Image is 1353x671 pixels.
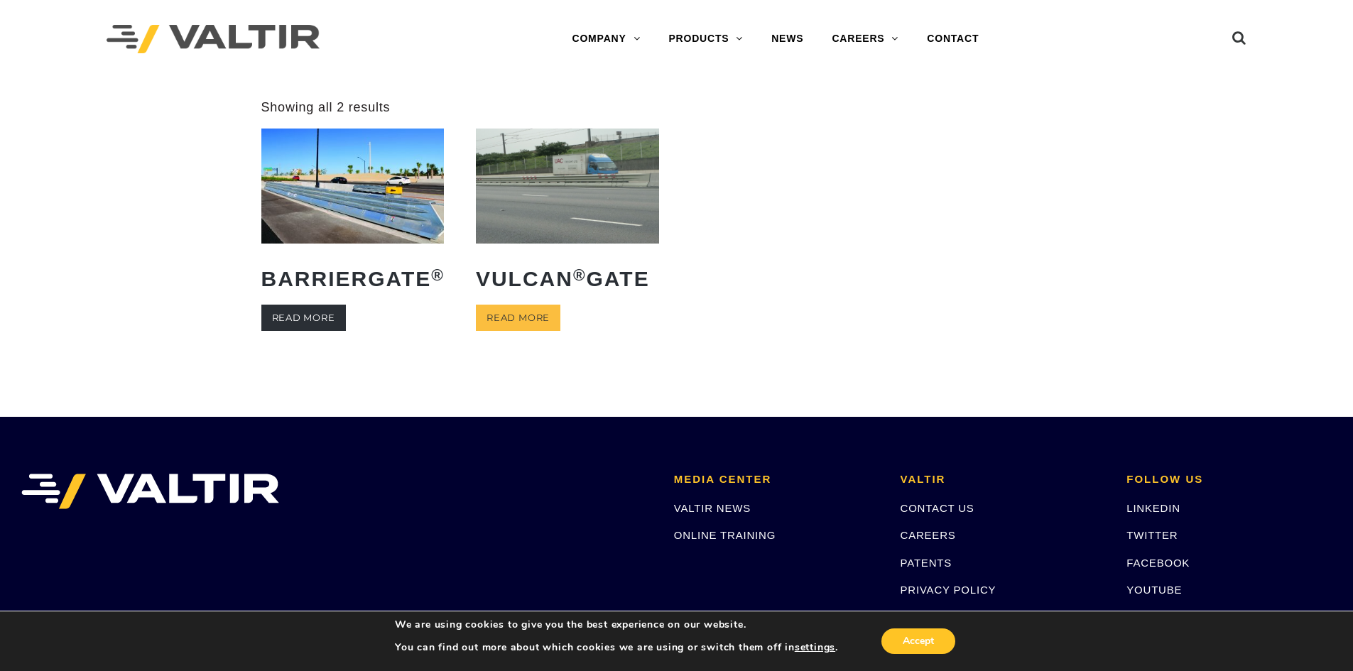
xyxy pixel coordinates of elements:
[674,502,751,514] a: VALTIR NEWS
[1126,474,1332,486] h2: FOLLOW US
[1126,502,1180,514] a: LINKEDIN
[881,628,955,654] button: Accept
[395,618,838,631] p: We are using cookies to give you the best experience on our website.
[913,25,993,53] a: CONTACT
[395,641,838,654] p: You can find out more about which cookies we are using or switch them off in .
[901,502,974,514] a: CONTACT US
[901,557,952,569] a: PATENTS
[757,25,817,53] a: NEWS
[431,266,445,284] sup: ®
[261,305,346,331] a: Read more about “BarrierGate®”
[795,641,835,654] button: settings
[674,474,879,486] h2: MEDIA CENTER
[573,266,587,284] sup: ®
[1126,557,1190,569] a: FACEBOOK
[901,474,1106,486] h2: VALTIR
[901,584,996,596] a: PRIVACY POLICY
[476,129,659,300] a: Vulcan®Gate
[817,25,913,53] a: CAREERS
[654,25,757,53] a: PRODUCTS
[107,25,320,54] img: Valtir
[261,129,445,300] a: BarrierGate®
[674,529,776,541] a: ONLINE TRAINING
[558,25,654,53] a: COMPANY
[476,305,560,331] a: Read more about “Vulcan® Gate”
[1126,529,1178,541] a: TWITTER
[261,256,445,301] h2: BarrierGate
[1126,584,1182,596] a: YOUTUBE
[261,99,391,116] p: Showing all 2 results
[21,474,279,509] img: VALTIR
[476,256,659,301] h2: Vulcan Gate
[901,529,956,541] a: CAREERS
